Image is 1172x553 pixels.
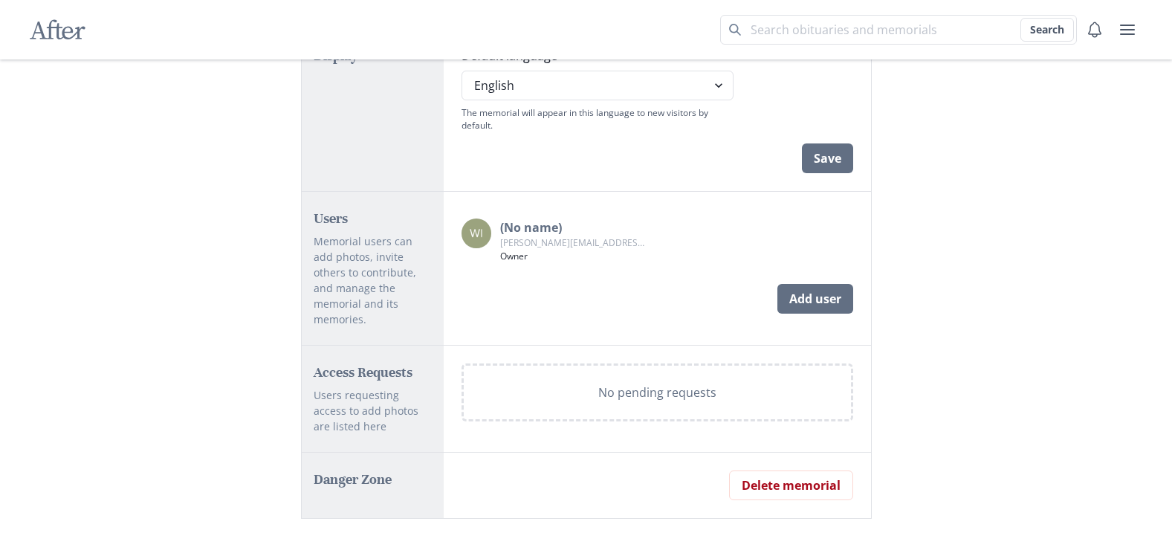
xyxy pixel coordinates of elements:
[802,143,853,173] button: Save
[314,470,433,488] h2: Danger Zone
[1113,15,1142,45] button: user menu
[314,387,433,434] p: Users requesting access to add photos are listed here
[598,384,716,401] p: No pending requests
[729,470,853,500] button: Delete memorial
[500,236,648,250] p: [PERSON_NAME][EMAIL_ADDRESS][PERSON_NAME][DOMAIN_NAME]
[314,363,433,381] h2: Access Requests
[462,219,491,248] img: Avatar
[500,250,648,263] p: Owner
[314,233,433,327] p: Memorial users can add photos, invite others to contribute, and manage the memorial and its memor...
[777,284,853,314] button: Add user
[1020,18,1074,42] button: Search
[720,15,1077,45] input: Search term
[500,219,648,236] p: (No name)
[462,106,734,132] div: The memorial will appear in this language to new visitors by default.
[314,210,433,227] h2: Users
[1080,15,1110,45] button: Notifications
